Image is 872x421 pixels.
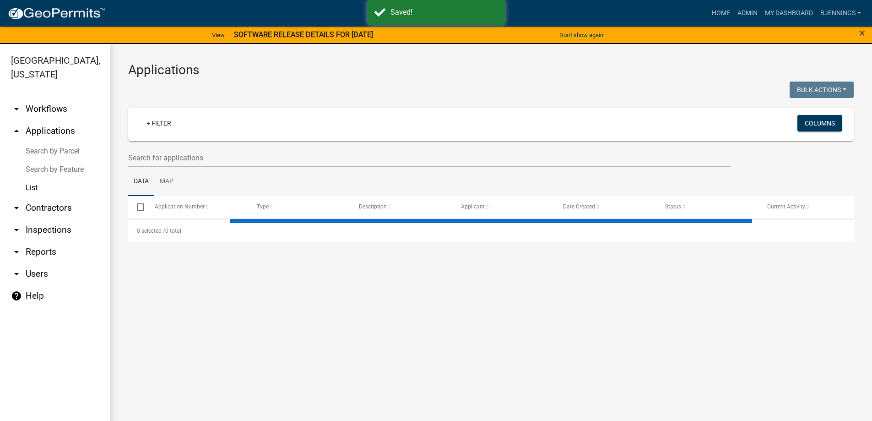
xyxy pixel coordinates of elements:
span: Description [359,203,387,210]
a: + Filter [139,115,179,131]
span: × [859,27,865,39]
div: Saved! [390,7,498,18]
span: Date Created [563,203,595,210]
i: arrow_drop_up [11,126,22,137]
button: Columns [797,115,842,131]
h3: Applications [128,62,854,78]
i: help [11,290,22,301]
datatable-header-cell: Applicant [452,196,554,218]
a: bjennings [817,5,865,22]
a: View [208,27,228,43]
a: Map [154,167,179,197]
span: Application Number [155,203,205,210]
span: Type [257,203,269,210]
button: Don't show again [556,27,607,43]
a: Admin [734,5,761,22]
div: 0 total [128,219,854,242]
i: arrow_drop_down [11,268,22,279]
datatable-header-cell: Date Created [554,196,656,218]
button: Close [859,27,865,38]
datatable-header-cell: Application Number [146,196,248,218]
i: arrow_drop_down [11,224,22,235]
input: Search for applications [128,148,731,167]
datatable-header-cell: Status [656,196,758,218]
span: 0 selected / [137,228,165,234]
strong: SOFTWARE RELEASE DETAILS FOR [DATE] [234,30,373,39]
button: Bulk Actions [790,82,854,98]
datatable-header-cell: Type [248,196,350,218]
i: arrow_drop_down [11,202,22,213]
span: Status [665,203,681,210]
i: arrow_drop_down [11,104,22,115]
span: Current Activity [767,203,805,210]
i: arrow_drop_down [11,246,22,257]
a: My Dashboard [761,5,817,22]
a: Home [708,5,734,22]
datatable-header-cell: Current Activity [758,196,861,218]
datatable-header-cell: Select [128,196,146,218]
a: Data [128,167,154,197]
span: Applicant [461,203,485,210]
datatable-header-cell: Description [350,196,452,218]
